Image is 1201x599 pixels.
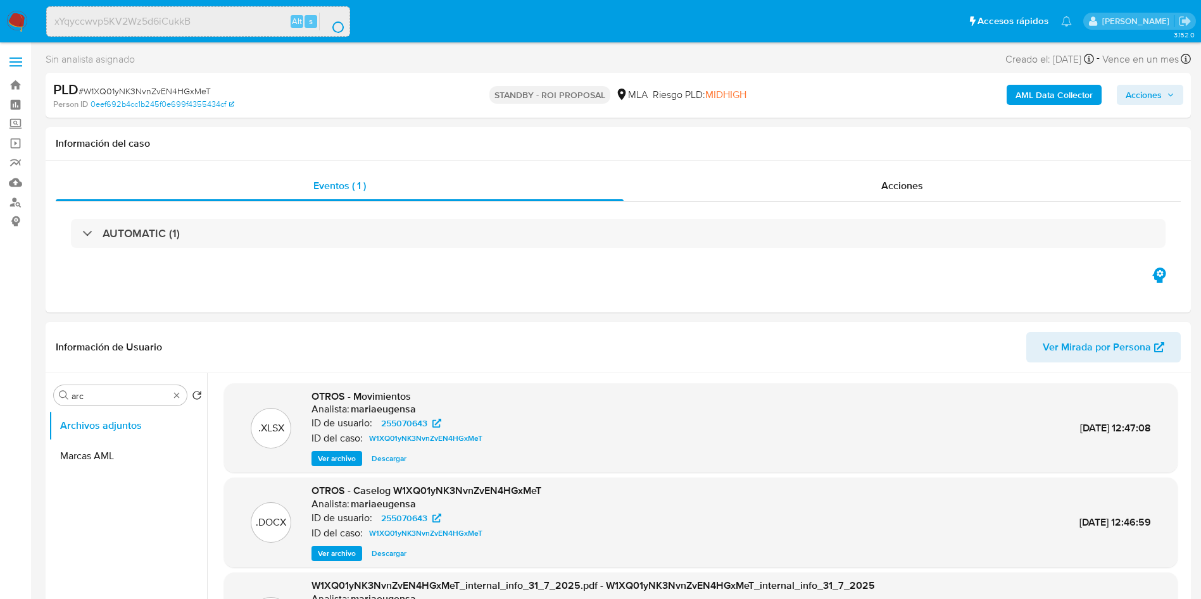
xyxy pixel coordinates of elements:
span: Accesos rápidos [978,15,1048,28]
span: Acciones [881,178,923,193]
button: Descargar [365,546,413,561]
button: Borrar [172,390,182,400]
span: W1XQ01yNK3NvnZvEN4HGxMeT [369,431,482,446]
span: Ver archivo [318,547,356,560]
p: STANDBY - ROI PROPOSAL [489,86,610,104]
b: AML Data Collector [1016,85,1093,105]
input: Buscar usuario o caso... [47,13,349,30]
span: [DATE] 12:46:59 [1079,515,1151,529]
span: Descargar [372,452,406,465]
button: AML Data Collector [1007,85,1102,105]
span: # W1XQ01yNK3NvnZvEN4HGxMeT [79,85,211,97]
a: Notificaciones [1061,16,1072,27]
button: Ver Mirada por Persona [1026,332,1181,362]
a: 0eef692b4cc1b245f0e699f4355434cf [91,99,234,110]
button: Buscar [59,390,69,400]
h3: AUTOMATIC (1) [103,226,180,240]
a: W1XQ01yNK3NvnZvEN4HGxMeT [364,431,487,446]
a: Salir [1178,15,1192,28]
p: Analista: [311,403,349,416]
span: s [309,15,313,27]
p: .DOCX [256,516,286,529]
h6: mariaeugensa [351,498,416,510]
h6: mariaeugensa [351,403,416,416]
span: W1XQ01yNK3NvnZvEN4HGxMeT [369,526,482,541]
p: Analista: [311,498,349,510]
p: ID de usuario: [311,417,372,429]
a: 255070643 [374,416,449,431]
span: - [1097,51,1100,68]
div: MLA [615,88,648,102]
button: Descargar [365,451,413,466]
span: W1XQ01yNK3NvnZvEN4HGxMeT_internal_info_31_7_2025.pdf - W1XQ01yNK3NvnZvEN4HGxMeT_internal_info_31_... [311,578,875,593]
span: [DATE] 12:47:08 [1080,421,1151,435]
div: Creado el: [DATE] [1005,51,1094,68]
span: Descargar [372,547,406,560]
button: Archivos adjuntos [49,411,207,441]
p: .XLSX [258,421,284,435]
span: 255070643 [381,510,427,526]
button: Acciones [1117,85,1183,105]
input: Buscar [72,390,169,402]
p: ID de usuario: [311,512,372,524]
span: Alt [292,15,302,27]
span: OTROS - Movimientos [311,389,411,404]
a: 255070643 [374,510,449,526]
span: OTROS - Caselog W1XQ01yNK3NvnZvEN4HGxMeT [311,483,541,498]
span: Ver archivo [318,452,356,465]
button: search-icon [319,13,345,30]
span: 255070643 [381,416,427,431]
a: W1XQ01yNK3NvnZvEN4HGxMeT [364,526,487,541]
span: Vence en un mes [1102,52,1179,66]
span: Eventos ( 1 ) [313,178,366,193]
b: Person ID [53,99,88,110]
b: PLD [53,79,79,99]
div: AUTOMATIC (1) [71,219,1166,248]
span: Sin analista asignado [46,52,135,66]
span: MIDHIGH [705,87,746,102]
button: Ver archivo [311,546,362,561]
h1: Información del caso [56,137,1181,150]
span: Riesgo PLD: [653,88,746,102]
button: Ver archivo [311,451,362,466]
p: ID del caso: [311,432,363,445]
h1: Información de Usuario [56,341,162,354]
span: Acciones [1126,85,1162,105]
span: Ver Mirada por Persona [1043,332,1151,362]
p: mariaeugenia.sanchez@mercadolibre.com [1102,15,1174,27]
p: ID del caso: [311,527,363,540]
button: Marcas AML [49,441,207,471]
button: Volver al orden por defecto [192,390,202,404]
